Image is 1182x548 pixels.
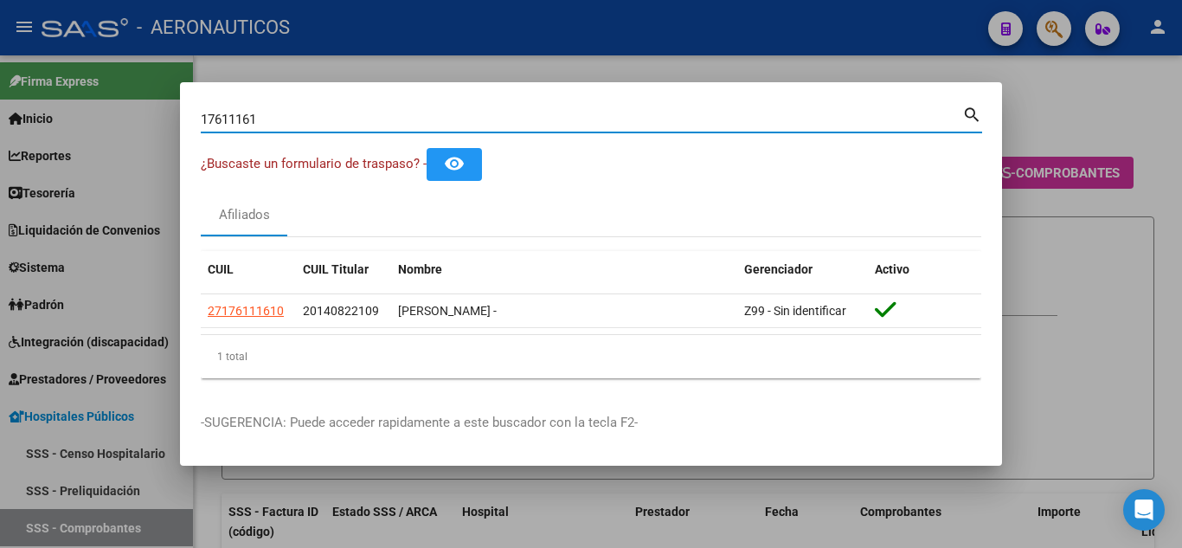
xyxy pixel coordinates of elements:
[744,304,846,318] span: Z99 - Sin identificar
[875,262,909,276] span: Activo
[1123,489,1165,531] div: Open Intercom Messenger
[391,251,737,288] datatable-header-cell: Nombre
[219,205,270,225] div: Afiliados
[398,301,730,321] div: [PERSON_NAME] -
[201,156,427,171] span: ¿Buscaste un formulario de traspaso? -
[868,251,981,288] datatable-header-cell: Activo
[208,304,284,318] span: 27176111610
[201,413,981,433] p: -SUGERENCIA: Puede acceder rapidamente a este buscador con la tecla F2-
[208,262,234,276] span: CUIL
[744,262,813,276] span: Gerenciador
[398,262,442,276] span: Nombre
[201,335,981,378] div: 1 total
[201,251,296,288] datatable-header-cell: CUIL
[962,103,982,124] mat-icon: search
[737,251,868,288] datatable-header-cell: Gerenciador
[296,251,391,288] datatable-header-cell: CUIL Titular
[303,304,379,318] span: 20140822109
[303,262,369,276] span: CUIL Titular
[444,153,465,174] mat-icon: remove_red_eye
